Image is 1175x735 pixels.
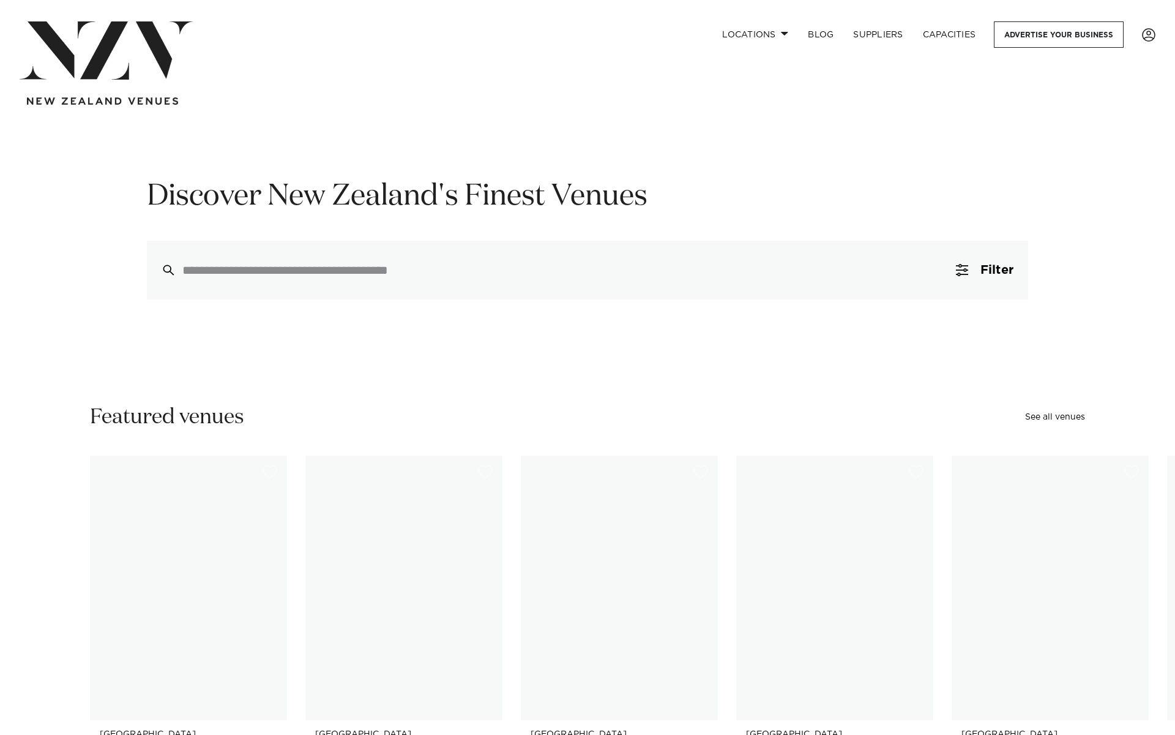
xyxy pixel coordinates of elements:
[712,21,798,48] a: Locations
[994,21,1124,48] a: Advertise your business
[798,21,843,48] a: BLOG
[913,21,986,48] a: Capacities
[27,97,178,105] img: new-zealand-venues-text.png
[980,264,1013,276] span: Filter
[20,21,193,80] img: nzv-logo.png
[1025,413,1085,421] a: See all venues
[90,404,244,431] h2: Featured venues
[941,241,1028,300] button: Filter
[843,21,912,48] a: SUPPLIERS
[147,178,1028,216] h1: Discover New Zealand's Finest Venues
